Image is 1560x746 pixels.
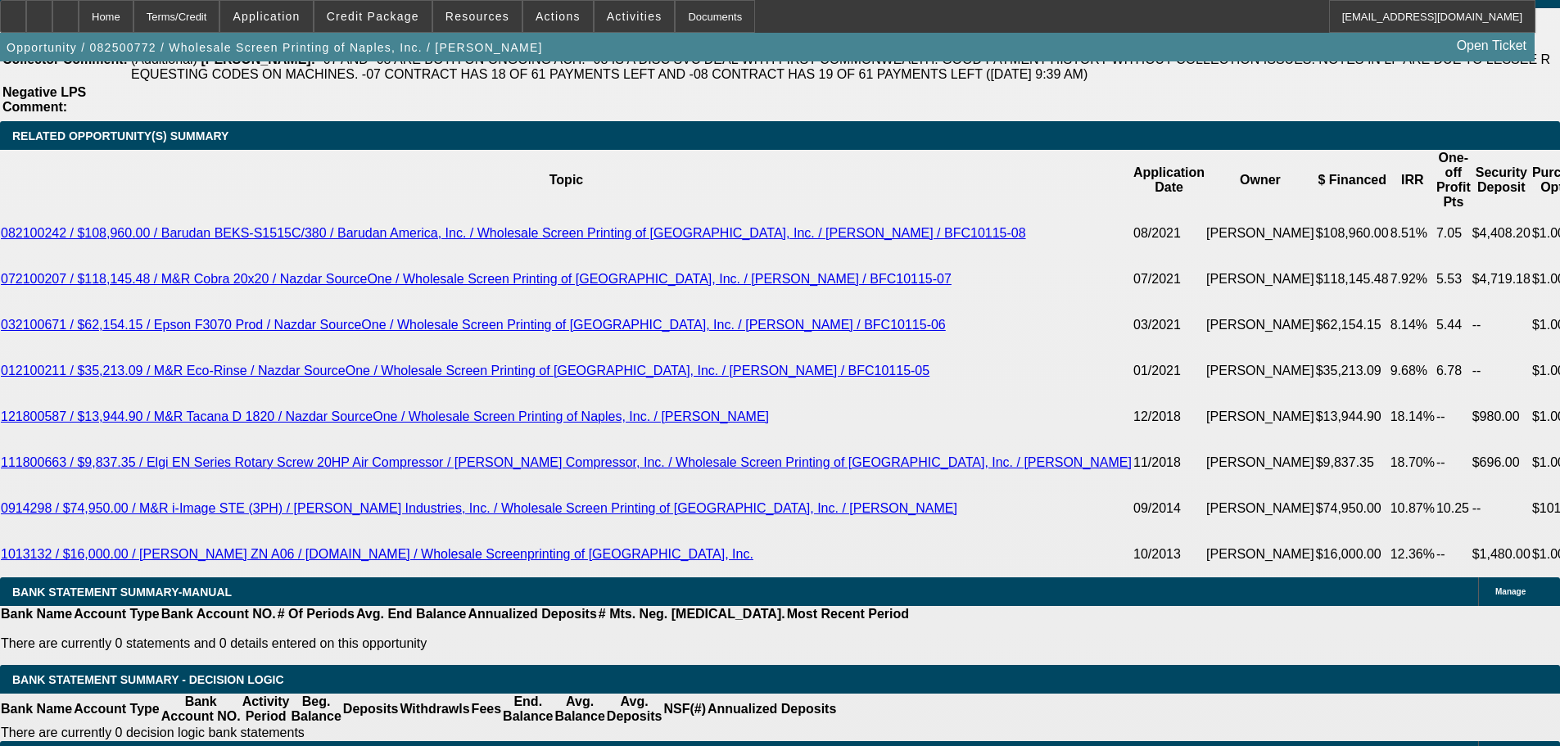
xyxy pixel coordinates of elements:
a: 082100242 / $108,960.00 / Barudan BEKS-S1515C/380 / Barudan America, Inc. / Wholesale Screen Prin... [1,226,1026,240]
td: [PERSON_NAME] [1205,302,1315,348]
th: Activity Period [242,694,291,725]
a: 032100671 / $62,154.15 / Epson F3070 Prod / Nazdar SourceOne / Wholesale Screen Printing of [GEOG... [1,318,946,332]
a: 1013132 / $16,000.00 / [PERSON_NAME] ZN A06 / [DOMAIN_NAME] / Wholesale Screenprinting of [GEOGRA... [1,547,753,561]
td: 18.14% [1390,394,1436,440]
td: [PERSON_NAME] [1205,394,1315,440]
td: -- [1436,531,1472,577]
span: Bank Statement Summary - Decision Logic [12,673,284,686]
th: $ Financed [1315,150,1390,210]
td: -- [1472,302,1531,348]
button: Resources [433,1,522,32]
td: 10.87% [1390,486,1436,531]
td: 8.51% [1390,210,1436,256]
td: 10/2013 [1133,531,1205,577]
th: Avg. Deposits [606,694,663,725]
th: Bank Account NO. [161,694,242,725]
span: RELATED OPPORTUNITY(S) SUMMARY [12,129,228,142]
td: $1,480.00 [1472,531,1531,577]
th: # Mts. Neg. [MEDICAL_DATA]. [598,606,786,622]
td: 7.05 [1436,210,1472,256]
td: 10.25 [1436,486,1472,531]
th: # Of Periods [277,606,355,622]
th: Security Deposit [1472,150,1531,210]
td: $35,213.09 [1315,348,1390,394]
td: $118,145.48 [1315,256,1390,302]
th: Account Type [73,694,161,725]
th: Bank Account NO. [161,606,277,622]
a: 012100211 / $35,213.09 / M&R Eco-Rinse / Nazdar SourceOne / Wholesale Screen Printing of [GEOGRAP... [1,364,929,378]
td: [PERSON_NAME] [1205,486,1315,531]
th: Application Date [1133,150,1205,210]
span: -07 AND -08 ARE BOTH ON ONGOING ACH. -08 IS A DISC SVC DEAL WITH FIRST COMMONWEALTH. GOOD PAYMENT... [131,52,1550,81]
a: 121800587 / $13,944.90 / M&R Tacana D 1820 / Nazdar SourceOne / Wholesale Screen Printing of Napl... [1,409,769,423]
td: [PERSON_NAME] [1205,348,1315,394]
td: 08/2021 [1133,210,1205,256]
td: 6.78 [1436,348,1472,394]
td: 11/2018 [1133,440,1205,486]
p: There are currently 0 statements and 0 details entered on this opportunity [1,636,909,651]
td: -- [1472,486,1531,531]
span: BANK STATEMENT SUMMARY-MANUAL [12,585,232,599]
button: Activities [595,1,675,32]
b: Negative LPS Comment: [2,85,86,114]
td: 9.68% [1390,348,1436,394]
button: Application [220,1,312,32]
th: Avg. End Balance [355,606,468,622]
th: Deposits [342,694,400,725]
span: Activities [607,10,662,23]
a: 111800663 / $9,837.35 / Elgi EN Series Rotary Screw 20HP Air Compressor / [PERSON_NAME] Compresso... [1,455,1132,469]
td: -- [1436,440,1472,486]
th: Fees [471,694,502,725]
th: Withdrawls [399,694,470,725]
span: Application [233,10,300,23]
td: [PERSON_NAME] [1205,531,1315,577]
span: Resources [445,10,509,23]
span: Credit Package [327,10,419,23]
th: Avg. Balance [554,694,605,725]
td: $16,000.00 [1315,531,1390,577]
td: 7.92% [1390,256,1436,302]
td: $696.00 [1472,440,1531,486]
th: Owner [1205,150,1315,210]
span: Opportunity / 082500772 / Wholesale Screen Printing of Naples, Inc. / [PERSON_NAME] [7,41,543,54]
td: 01/2021 [1133,348,1205,394]
td: 5.53 [1436,256,1472,302]
td: -- [1436,394,1472,440]
td: $13,944.90 [1315,394,1390,440]
td: $9,837.35 [1315,440,1390,486]
td: $74,950.00 [1315,486,1390,531]
td: 8.14% [1390,302,1436,348]
a: Open Ticket [1450,32,1533,60]
td: 5.44 [1436,302,1472,348]
td: $4,719.18 [1472,256,1531,302]
td: [PERSON_NAME] [1205,210,1315,256]
th: One-off Profit Pts [1436,150,1472,210]
td: [PERSON_NAME] [1205,256,1315,302]
td: 07/2021 [1133,256,1205,302]
a: 0914298 / $74,950.00 / M&R i-Image STE (3PH) / [PERSON_NAME] Industries, Inc. / Wholesale Screen ... [1,501,957,515]
th: Account Type [73,606,161,622]
th: End. Balance [502,694,554,725]
td: $62,154.15 [1315,302,1390,348]
th: NSF(#) [662,694,707,725]
a: 072100207 / $118,145.48 / M&R Cobra 20x20 / Nazdar SourceOne / Wholesale Screen Printing of [GEOG... [1,272,952,286]
th: IRR [1390,150,1436,210]
td: $980.00 [1472,394,1531,440]
td: -- [1472,348,1531,394]
th: Beg. Balance [290,694,341,725]
td: $108,960.00 [1315,210,1390,256]
td: $4,408.20 [1472,210,1531,256]
td: 12.36% [1390,531,1436,577]
td: 18.70% [1390,440,1436,486]
span: Actions [536,10,581,23]
td: 03/2021 [1133,302,1205,348]
td: 12/2018 [1133,394,1205,440]
th: Most Recent Period [786,606,910,622]
span: Manage [1495,587,1526,596]
th: Annualized Deposits [467,606,597,622]
button: Credit Package [314,1,432,32]
td: 09/2014 [1133,486,1205,531]
th: Annualized Deposits [707,694,837,725]
td: [PERSON_NAME] [1205,440,1315,486]
button: Actions [523,1,593,32]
